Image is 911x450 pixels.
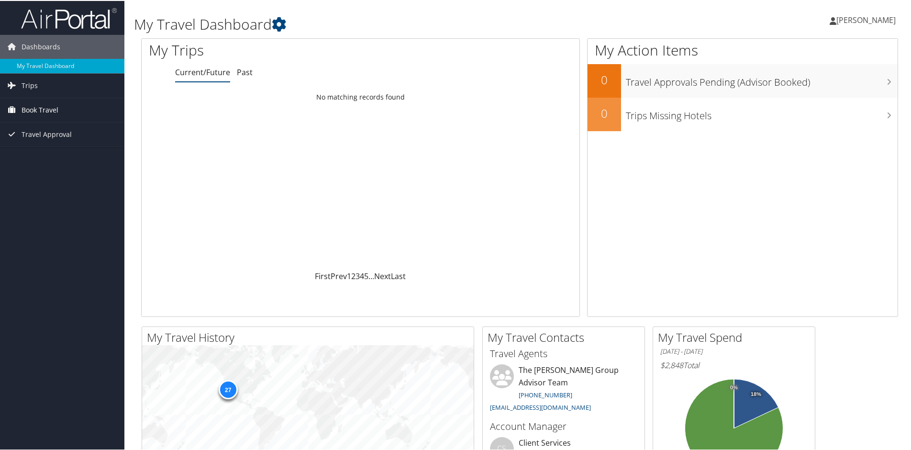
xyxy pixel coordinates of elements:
[356,270,360,281] a: 3
[490,346,637,360] h3: Travel Agents
[519,390,572,398] a: [PHONE_NUMBER]
[588,97,898,130] a: 0Trips Missing Hotels
[218,379,237,398] div: 27
[660,359,683,370] span: $2,848
[588,104,621,121] h2: 0
[490,419,637,432] h3: Account Manager
[374,270,391,281] a: Next
[830,5,905,34] a: [PERSON_NAME]
[588,63,898,97] a: 0Travel Approvals Pending (Advisor Booked)
[626,70,898,88] h3: Travel Approvals Pending (Advisor Booked)
[588,39,898,59] h1: My Action Items
[315,270,331,281] a: First
[149,39,390,59] h1: My Trips
[730,384,738,390] tspan: 0%
[22,122,72,146] span: Travel Approval
[147,328,474,345] h2: My Travel History
[660,346,808,355] h6: [DATE] - [DATE]
[626,103,898,122] h3: Trips Missing Hotels
[142,88,579,105] td: No matching records found
[368,270,374,281] span: …
[588,71,621,87] h2: 0
[22,97,58,121] span: Book Travel
[360,270,364,281] a: 4
[660,359,808,370] h6: Total
[488,328,644,345] h2: My Travel Contacts
[134,13,648,34] h1: My Travel Dashboard
[347,270,351,281] a: 1
[351,270,356,281] a: 2
[490,402,591,411] a: [EMAIL_ADDRESS][DOMAIN_NAME]
[22,34,60,58] span: Dashboards
[485,363,642,415] li: The [PERSON_NAME] Group Advisor Team
[175,66,230,77] a: Current/Future
[237,66,253,77] a: Past
[751,391,761,396] tspan: 18%
[391,270,406,281] a: Last
[364,270,368,281] a: 5
[836,14,896,24] span: [PERSON_NAME]
[21,6,117,29] img: airportal-logo.png
[331,270,347,281] a: Prev
[658,328,815,345] h2: My Travel Spend
[22,73,38,97] span: Trips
